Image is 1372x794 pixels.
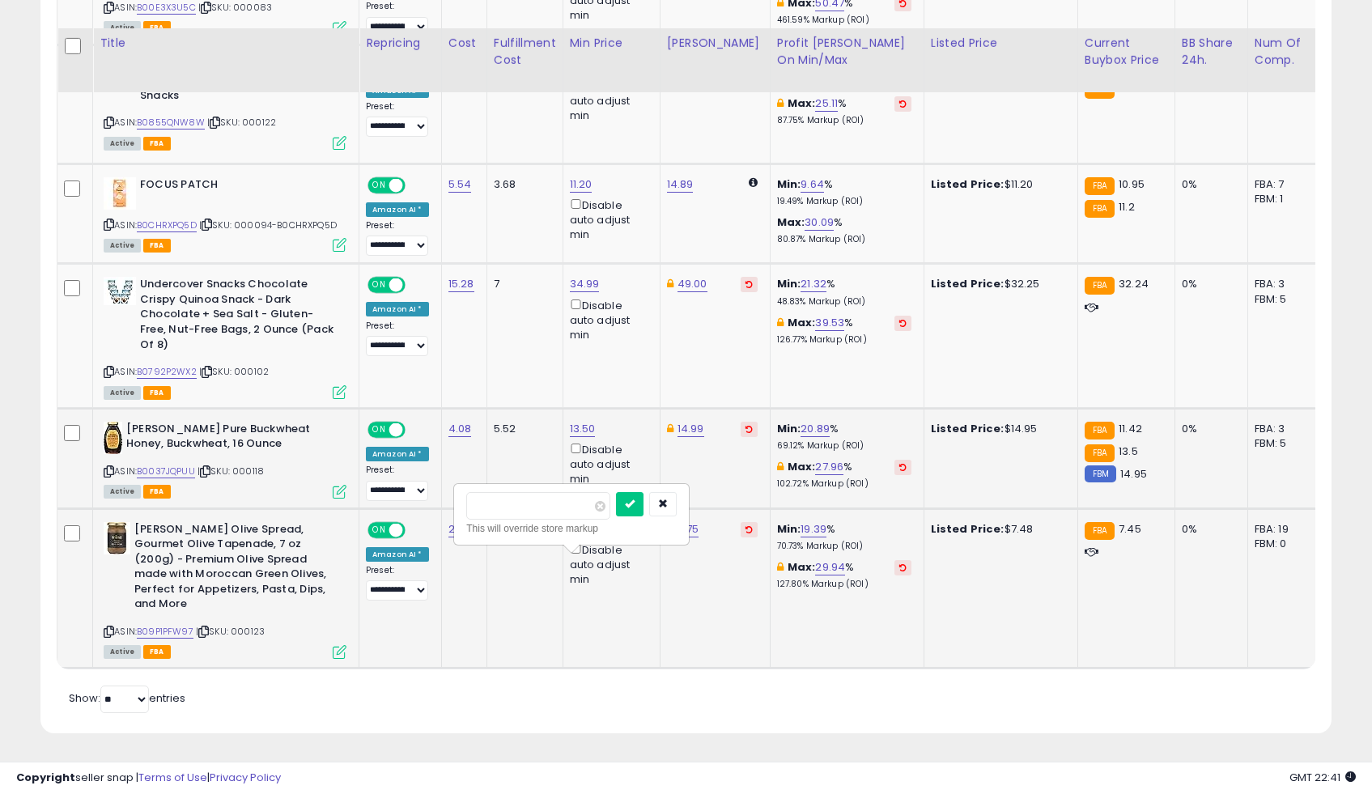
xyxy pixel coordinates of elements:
span: 7.45 [1119,521,1141,537]
div: Cost [448,35,480,52]
div: FBM: 0 [1255,537,1308,551]
div: 0% [1182,422,1235,436]
span: FBA [143,386,171,400]
span: All listings currently available for purchase on Amazon [104,645,141,659]
span: FBA [143,645,171,659]
a: 27.96 [815,459,843,475]
small: FBM [1085,465,1116,482]
b: Min: [777,521,801,537]
div: % [777,522,911,552]
b: [PERSON_NAME] Pure Buckwheat Honey, Buckwheat, 16 Ounce [126,422,323,456]
a: 14.89 [667,176,694,193]
a: 13.50 [570,421,596,437]
b: Max: [788,96,816,111]
div: 3.68 [494,177,550,192]
p: 102.72% Markup (ROI) [777,478,911,490]
div: $7.48 [931,522,1065,537]
th: The percentage added to the cost of goods (COGS) that forms the calculator for Min & Max prices. [770,28,924,92]
i: Revert to store-level Dynamic Max Price [745,280,753,288]
div: FBM: 5 [1255,292,1308,307]
div: % [777,96,911,126]
b: Min: [777,176,801,192]
span: OFF [403,523,429,537]
span: | SKU: 000094-B0CHRXPQ5D [199,219,337,231]
div: FBA: 7 [1255,177,1308,192]
span: 8.25 [1119,80,1141,96]
i: This overrides the store level Dynamic Max Price for this listing [667,278,673,289]
div: ASIN: [104,177,346,251]
b: Listed Price: [931,276,1005,291]
div: Preset: [366,321,429,357]
a: B0CHRXPQ5D [137,219,197,232]
p: 69.12% Markup (ROI) [777,440,911,452]
div: Amazon AI * [366,202,429,217]
div: Preset: [366,1,429,37]
span: 2025-10-12 22:41 GMT [1289,770,1356,785]
a: 5.54 [448,176,472,193]
div: Amazon AI * [366,302,429,316]
p: 48.83% Markup (ROI) [777,296,911,308]
span: 32.24 [1119,276,1149,291]
span: 10.95 [1119,176,1145,192]
p: 461.59% Markup (ROI) [777,15,911,26]
a: 20.89 [801,421,830,437]
div: FBA: 3 [1255,277,1308,291]
div: FBM: 5 [1255,436,1308,451]
strong: Copyright [16,770,75,785]
span: 14.95 [1120,466,1147,482]
a: 14.99 [678,421,704,437]
div: ASIN: [104,277,346,397]
img: 41GKsvMDV9L._SL40_.jpg [104,522,130,554]
span: ON [369,278,389,292]
div: This will override store markup [466,520,677,537]
p: 126.77% Markup (ROI) [777,334,911,346]
i: Revert to store-level Max Markup [899,319,907,327]
div: Repricing [366,35,435,52]
small: FBA [1085,177,1115,195]
b: Listed Price: [931,521,1005,537]
small: FBA [1085,277,1115,295]
span: Show: entries [69,690,185,706]
span: OFF [403,278,429,292]
span: All listings currently available for purchase on Amazon [104,137,141,151]
a: Terms of Use [138,770,207,785]
b: [PERSON_NAME] Olive Spread, Gourmet Olive Tapenade, 7 oz (200g) - Premium Olive Spread made with ... [134,522,331,616]
span: | SKU: 000083 [198,1,272,14]
div: % [777,422,911,452]
span: ON [369,523,389,537]
a: Privacy Policy [210,770,281,785]
span: All listings currently available for purchase on Amazon [104,485,141,499]
span: OFF [403,422,429,436]
a: 4.08 [448,421,472,437]
b: Max: [788,315,816,330]
span: | SKU: 000118 [198,465,264,478]
small: FBA [1085,200,1115,218]
img: 51YfmgZThyL._SL40_.jpg [104,277,136,305]
div: Disable auto adjust min [570,77,648,124]
b: Undercover Snacks Chocolate Crispy Quinoa Snack - Dark Chocolate + Sea Salt - Gluten-Free, Nut-Fr... [140,277,337,356]
span: | SKU: 000122 [207,116,276,129]
div: Disable auto adjust min [570,440,648,487]
div: 0% [1182,277,1235,291]
small: FBA [1085,444,1115,462]
div: Num of Comp. [1255,35,1314,69]
span: All listings currently available for purchase on Amazon [104,21,141,35]
div: % [777,560,911,590]
div: Disable auto adjust min [570,196,648,243]
b: Max: [788,559,816,575]
div: FBA: 3 [1255,422,1308,436]
a: B0855QNW8W [137,116,205,130]
a: B00E3X3U5C [137,1,196,15]
b: Max: [788,459,816,474]
div: Preset: [366,565,429,601]
b: Max: [777,214,805,230]
span: FBA [143,485,171,499]
a: 39.53 [815,315,844,331]
span: FBA [143,137,171,151]
span: 11.42 [1119,421,1142,436]
small: FBA [1085,422,1115,439]
div: % [777,177,911,207]
small: FBA [1085,522,1115,540]
a: 9.64 [801,176,824,193]
img: 41NGRk9hWDL._SL40_.jpg [104,422,122,454]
